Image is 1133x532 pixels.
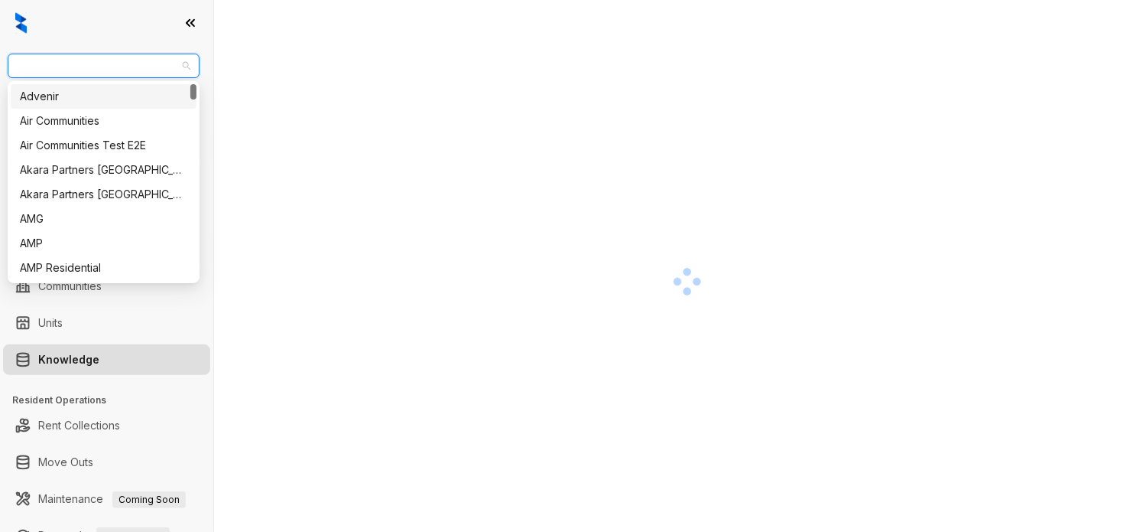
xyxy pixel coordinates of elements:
[38,447,93,478] a: Move Outs
[38,344,99,375] a: Knowledge
[3,447,210,478] li: Move Outs
[38,410,120,441] a: Rent Collections
[3,484,210,514] li: Maintenance
[11,109,196,133] div: Air Communities
[17,54,190,77] span: Cirruss Management
[20,259,187,276] div: AMP Residential
[11,256,196,280] div: AMP Residential
[3,410,210,441] li: Rent Collections
[3,308,210,338] li: Units
[20,113,187,129] div: Air Communities
[20,211,187,227] div: AMG
[20,186,187,203] div: Akara Partners [GEOGRAPHIC_DATA]
[20,235,187,252] div: AMP
[11,207,196,231] div: AMG
[3,168,210,199] li: Leasing
[20,162,187,178] div: Akara Partners [GEOGRAPHIC_DATA]
[20,137,187,154] div: Air Communities Test E2E
[11,84,196,109] div: Advenir
[20,88,187,105] div: Advenir
[38,308,63,338] a: Units
[3,344,210,375] li: Knowledge
[3,103,210,133] li: Leads
[38,271,102,302] a: Communities
[11,231,196,256] div: AMP
[112,491,186,508] span: Coming Soon
[11,158,196,182] div: Akara Partners Nashville
[12,393,213,407] h3: Resident Operations
[15,12,27,34] img: logo
[11,133,196,158] div: Air Communities Test E2E
[3,271,210,302] li: Communities
[3,205,210,236] li: Collections
[11,182,196,207] div: Akara Partners Phoenix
